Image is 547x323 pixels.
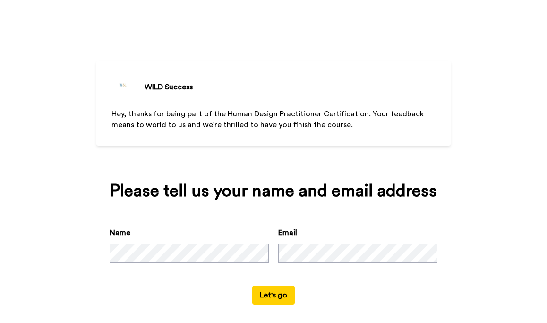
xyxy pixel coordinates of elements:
[110,182,437,201] div: Please tell us your name and email address
[110,227,130,238] label: Name
[278,227,297,238] label: Email
[145,81,193,93] div: WILD Success
[252,286,295,305] button: Let's go
[111,110,426,129] span: Hey, thanks for being part of the Human Design Practitioner Certification. Your feedback means to...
